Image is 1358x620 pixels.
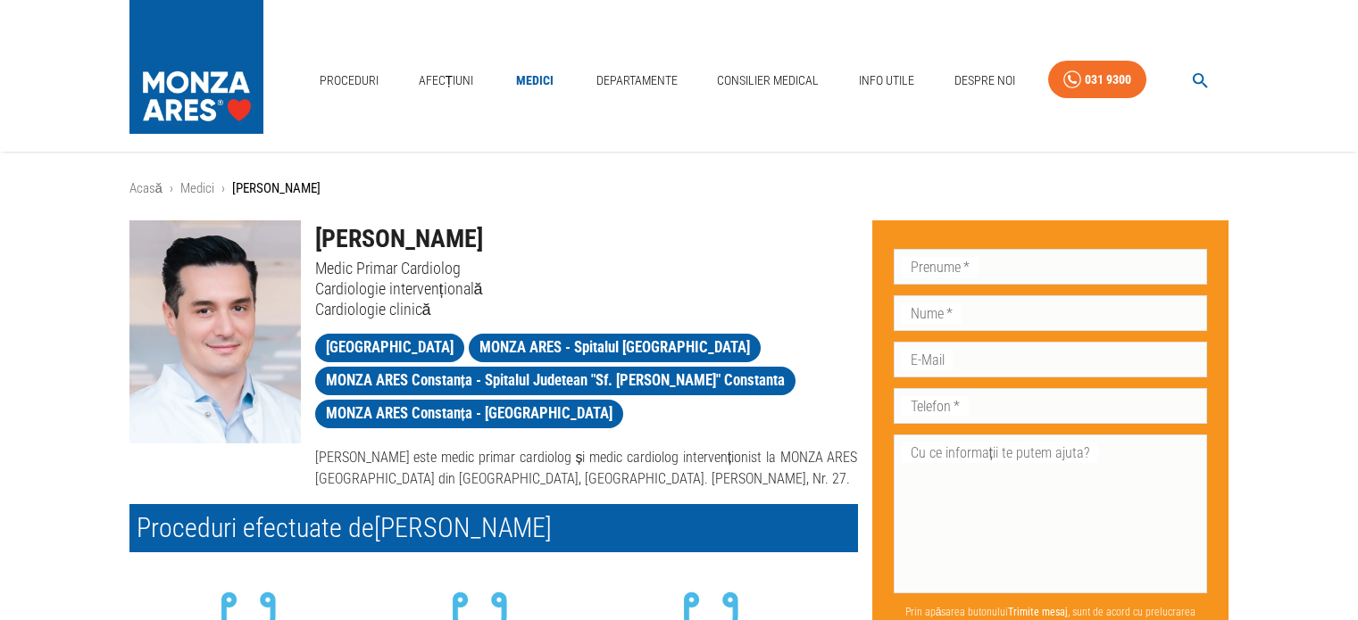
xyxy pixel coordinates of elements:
[315,447,858,490] p: [PERSON_NAME] este medic primar cardiolog și medic cardiolog intervenționist la MONZA ARES [GEOGR...
[315,258,858,278] p: Medic Primar Cardiolog
[315,367,796,395] a: MONZA ARES Constanța - Spitalul Judetean "Sf. [PERSON_NAME]" Constanta
[315,402,624,425] span: MONZA ARES Constanța - [GEOGRAPHIC_DATA]
[315,369,796,392] span: MONZA ARES Constanța - Spitalul Judetean "Sf. [PERSON_NAME]" Constanta
[180,180,214,196] a: Medici
[469,334,761,362] a: MONZA ARES - Spitalul [GEOGRAPHIC_DATA]
[315,278,858,299] p: Cardiologie intervențională
[315,220,858,258] h1: [PERSON_NAME]
[506,62,563,99] a: Medici
[947,62,1022,99] a: Despre Noi
[469,336,761,359] span: MONZA ARES - Spitalul [GEOGRAPHIC_DATA]
[312,62,386,99] a: Proceduri
[170,178,173,199] li: ›
[1085,69,1131,91] div: 031 9300
[1008,606,1068,618] b: Trimite mesaj
[221,178,225,199] li: ›
[315,299,858,319] p: Cardiologie clinică
[129,504,858,552] h2: Proceduri efectuate de [PERSON_NAME]
[315,336,464,359] span: [GEOGRAPHIC_DATA]
[232,178,321,199] p: [PERSON_NAME]
[852,62,921,99] a: Info Utile
[710,62,826,99] a: Consilier Medical
[315,334,464,362] a: [GEOGRAPHIC_DATA]
[129,180,162,196] a: Acasă
[412,62,481,99] a: Afecțiuni
[129,220,301,443] img: Dr. Nicolae Cârstea
[589,62,685,99] a: Departamente
[1048,61,1146,99] a: 031 9300
[315,400,624,428] a: MONZA ARES Constanța - [GEOGRAPHIC_DATA]
[129,178,1229,199] nav: breadcrumb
